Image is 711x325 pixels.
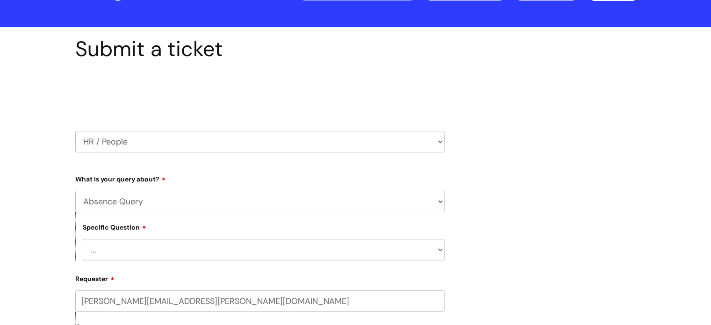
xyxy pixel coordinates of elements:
[75,172,445,183] label: What is your query about?
[83,222,146,231] label: Specific Question
[75,36,445,62] h1: Submit a ticket
[75,290,445,312] input: Email
[75,83,445,101] h2: Select issue type
[75,272,445,283] label: Requester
